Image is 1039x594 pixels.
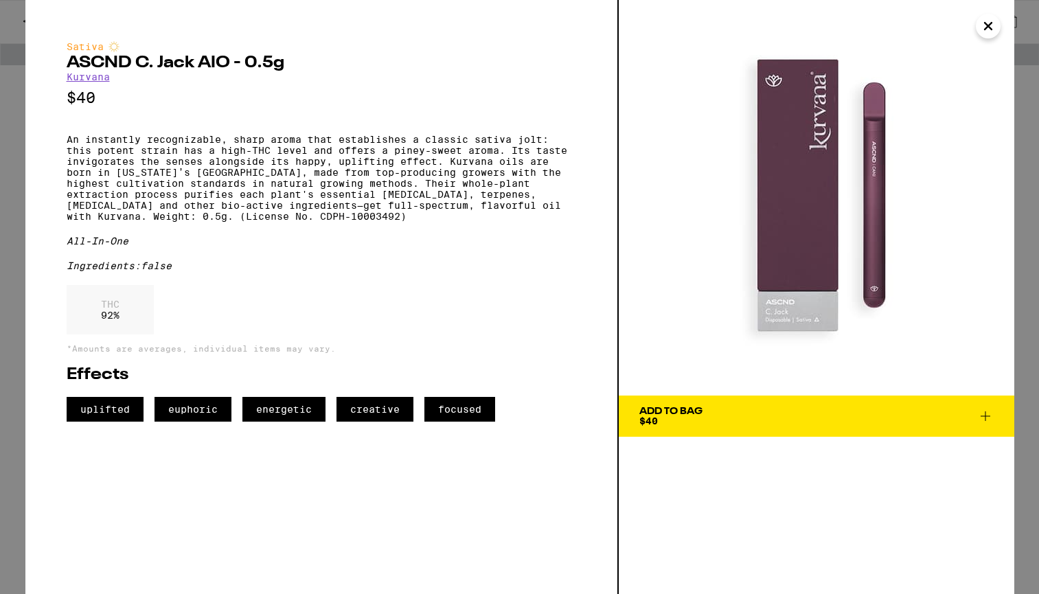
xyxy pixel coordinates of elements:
[639,407,703,416] div: Add To Bag
[619,396,1014,437] button: Add To Bag$40
[67,285,154,334] div: 92 %
[424,397,495,422] span: focused
[67,260,576,271] div: Ingredients: false
[67,71,110,82] a: Kurvana
[336,397,413,422] span: creative
[976,14,1001,38] button: Close
[67,344,576,353] p: *Amounts are averages, individual items may vary.
[67,55,576,71] h2: ASCND C. Jack AIO - 0.5g
[242,397,326,422] span: energetic
[8,10,99,21] span: Hi. Need any help?
[67,89,576,106] p: $40
[109,41,119,52] img: sativaColor.svg
[639,415,658,426] span: $40
[67,134,576,222] p: An instantly recognizable, sharp aroma that establishes a classic sativa jolt: this potent strain...
[67,367,576,383] h2: Effects
[67,41,576,52] div: Sativa
[67,397,144,422] span: uplifted
[101,299,119,310] p: THC
[67,236,576,247] div: All-In-One
[155,397,231,422] span: euphoric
